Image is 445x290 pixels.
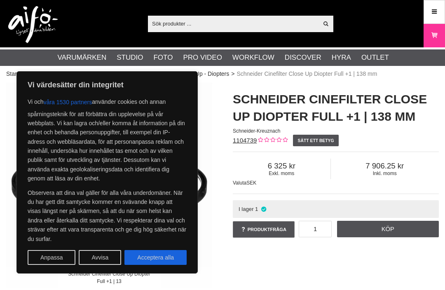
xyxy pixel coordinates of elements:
button: Anpassa [28,250,75,265]
a: Pro Video [183,52,222,63]
span: Exkl. moms [233,171,330,176]
a: Hyra [332,52,351,63]
p: Vi värdesätter din integritet [28,80,187,90]
a: Varumärken [47,70,78,78]
p: Observera att dina val gäller för alla våra underdomäner. När du har gett ditt samtycke kommer en... [28,188,187,243]
a: Discover [285,52,321,63]
a: Schneider-Kreuznach [85,70,141,78]
a: Cinefilter [148,70,171,78]
h1: Schneider Cinefilter Close Up Diopter Full +1 | 138 mm [233,91,439,125]
div: Schneider Cinefilter Close Up Diopter Full +1 | 13 [58,267,161,288]
span: Schneider Cinefilter Close Up Diopter Full +1 | 138 mm [237,70,377,78]
a: 1104739 [233,137,257,144]
span: 1 [255,206,258,212]
a: Workflow [232,52,274,63]
a: Start [6,70,19,78]
span: > [41,70,44,78]
span: > [143,70,146,78]
a: Sätt ett betyg [293,135,339,146]
span: Inkl. moms [331,171,439,176]
span: > [21,70,24,78]
a: Produktfråga [233,221,295,238]
span: > [80,70,83,78]
a: Varumärken [58,52,107,63]
div: Vi värdesätter din integritet [16,71,198,274]
span: > [231,70,234,78]
div: Kundbetyg: 0 [257,136,288,145]
i: I lager [260,206,267,212]
span: Valuta [233,180,246,186]
a: Close-Up - Diopters [178,70,229,78]
a: Outlet [361,52,389,63]
button: våra 1530 partners [44,95,92,110]
p: Vi och använder cookies och annan spårningsteknik för att förbättra din upplevelse på vår webbpla... [28,95,187,183]
span: SEK [246,180,256,186]
img: logo.png [8,6,58,43]
span: Schneider-Kreuznach [233,128,280,134]
button: Acceptera alla [124,250,187,265]
span: > [173,70,176,78]
button: Avvisa [79,250,121,265]
img: Schneider Cinefilter Close Up Diopter Full +1 | 13 [6,82,212,288]
a: Studio [117,52,143,63]
input: Sök produkter ... [148,17,318,30]
span: 6 325 [233,161,330,171]
a: Köp [337,221,439,237]
span: 7 906.25 [331,161,439,171]
a: Shop [26,70,40,78]
span: I lager [239,206,254,212]
a: Foto [153,52,173,63]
